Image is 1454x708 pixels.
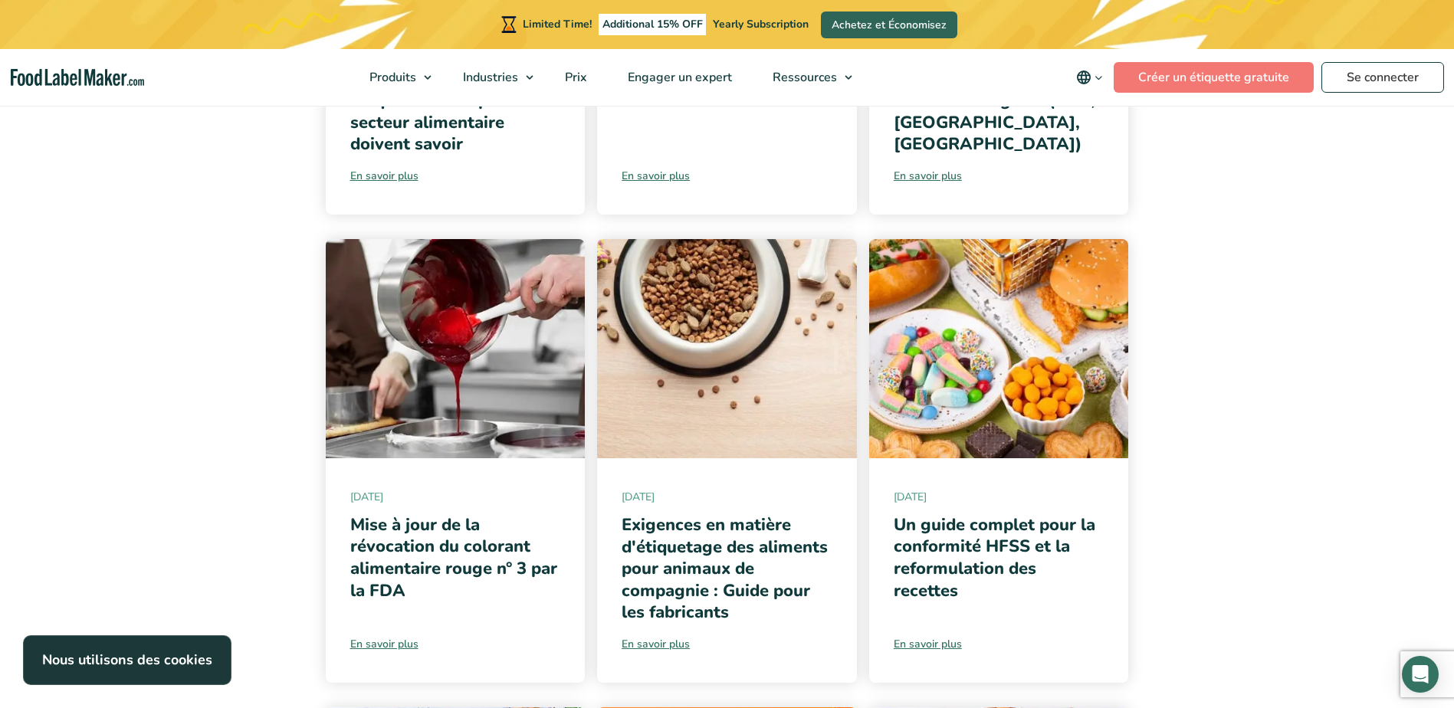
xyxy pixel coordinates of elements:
a: En savoir plus [894,168,1104,184]
span: Produits [365,69,418,86]
a: Engager un expert [608,49,749,106]
a: Se connecter [1321,62,1444,93]
a: Un guide complet pour la conformité HFSS et la reformulation des recettes [894,513,1095,602]
a: Produits [350,49,439,106]
strong: Nous utilisons des cookies [42,651,212,669]
span: Additional 15% OFF [599,14,707,35]
a: Mise à jour de la révocation du colorant alimentaire rouge n° 3 par la FDA [350,513,557,602]
a: Ressources [753,49,860,106]
a: En savoir plus [350,636,561,652]
span: [DATE] [622,489,832,505]
a: Exigences en matière d'étiquetage des aliments pour animaux de compagnie : Guide pour les fabricants [622,513,828,624]
a: En savoir plus [350,168,561,184]
span: Ressources [768,69,839,86]
span: Limited Time! [523,17,592,31]
a: En savoir plus [894,636,1104,652]
span: Yearly Subscription [713,17,809,31]
a: Prix [545,49,604,106]
span: Engager un expert [623,69,734,86]
a: En savoir plus [622,168,832,184]
a: Industries [443,49,541,106]
a: Achetez et Économisez [821,11,957,38]
a: Créer un étiquette gratuite [1114,62,1314,93]
span: [DATE] [894,489,1104,505]
div: Open Intercom Messenger [1402,656,1439,693]
span: [DATE] [350,489,561,505]
a: En savoir plus [622,636,832,652]
span: Industries [458,69,520,86]
span: Prix [560,69,589,86]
